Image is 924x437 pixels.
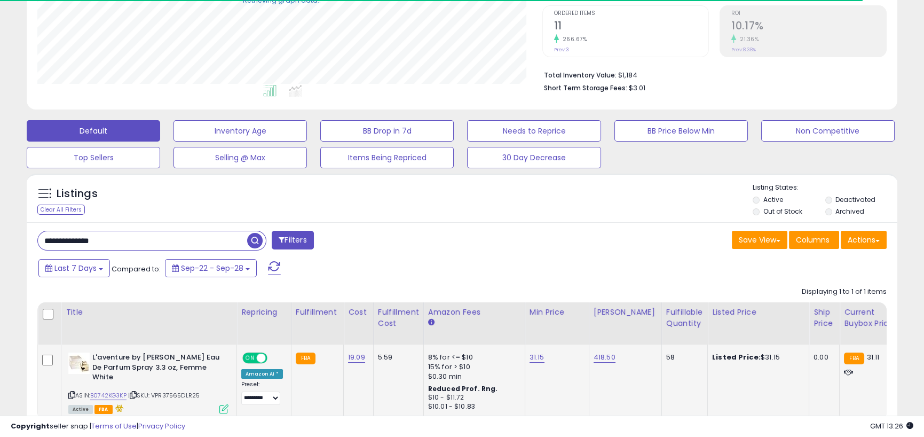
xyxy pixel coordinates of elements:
[243,354,257,363] span: ON
[54,263,97,274] span: Last 7 Days
[763,195,783,204] label: Active
[112,264,161,274] span: Compared to:
[835,207,864,216] label: Archived
[796,235,830,245] span: Columns
[712,353,801,362] div: $31.15
[753,183,897,193] p: Listing States:
[594,307,657,318] div: [PERSON_NAME]
[844,307,899,329] div: Current Buybox Price
[241,381,283,405] div: Preset:
[296,307,339,318] div: Fulfillment
[594,352,615,363] a: 418.50
[467,120,601,142] button: Needs to Reprice
[165,259,257,277] button: Sep-22 - Sep-28
[614,120,748,142] button: BB Price Below Min
[428,318,435,327] small: Amazon Fees.
[835,195,875,204] label: Deactivated
[731,46,756,53] small: Prev: 8.38%
[666,307,703,329] div: Fulfillable Quantity
[428,307,520,318] div: Amazon Fees
[544,68,879,81] li: $1,184
[666,353,699,362] div: 58
[128,391,200,400] span: | SKU: VPR37565DLR25
[844,353,864,364] small: FBA
[38,259,110,277] button: Last 7 Days
[554,20,709,34] h2: 11
[94,405,113,414] span: FBA
[320,147,454,168] button: Items Being Repriced
[27,147,160,168] button: Top Sellers
[554,46,569,53] small: Prev: 3
[814,307,835,329] div: Ship Price
[68,405,93,414] span: All listings currently available for purchase on Amazon
[266,354,283,363] span: OFF
[320,120,454,142] button: BB Drop in 7d
[11,421,50,431] strong: Copyright
[530,307,585,318] div: Min Price
[467,147,601,168] button: 30 Day Decrease
[173,147,307,168] button: Selling @ Max
[92,353,222,385] b: L'aventure by [PERSON_NAME] Eau De Parfum Spray 3.3 oz, Femme White
[181,263,243,274] span: Sep-22 - Sep-28
[11,422,185,432] div: seller snap | |
[629,83,645,93] span: $3.01
[712,307,804,318] div: Listed Price
[348,352,365,363] a: 19.09
[90,391,127,400] a: B0742KG3KP
[428,372,517,381] div: $0.30 min
[554,11,709,17] span: Ordered Items
[138,421,185,431] a: Privacy Policy
[544,83,627,92] b: Short Term Storage Fees:
[91,421,137,431] a: Terms of Use
[732,231,787,249] button: Save View
[378,307,419,329] div: Fulfillment Cost
[241,307,287,318] div: Repricing
[37,205,85,215] div: Clear All Filters
[378,353,415,362] div: 5.59
[173,120,307,142] button: Inventory Age
[27,120,160,142] button: Default
[530,352,544,363] a: 31.15
[428,402,517,411] div: $10.01 - $10.83
[428,384,498,393] b: Reduced Prof. Rng.
[113,404,124,412] i: hazardous material
[736,35,759,43] small: 21.36%
[870,421,913,431] span: 2025-10-6 13:26 GMT
[731,11,886,17] span: ROI
[544,71,617,80] b: Total Inventory Value:
[712,352,761,362] b: Listed Price:
[428,362,517,372] div: 15% for > $10
[428,353,517,362] div: 8% for <= $10
[272,231,313,249] button: Filters
[241,369,283,379] div: Amazon AI *
[68,353,228,412] div: ASIN:
[66,307,232,318] div: Title
[789,231,839,249] button: Columns
[814,353,831,362] div: 0.00
[802,287,887,297] div: Displaying 1 to 1 of 1 items
[428,393,517,402] div: $10 - $11.72
[57,186,98,201] h5: Listings
[68,353,90,374] img: 41nrSJ8yooL._SL40_.jpg
[296,353,315,364] small: FBA
[867,352,880,362] span: 31.11
[731,20,886,34] h2: 10.17%
[559,35,587,43] small: 266.67%
[763,207,802,216] label: Out of Stock
[348,307,369,318] div: Cost
[761,120,895,142] button: Non Competitive
[841,231,887,249] button: Actions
